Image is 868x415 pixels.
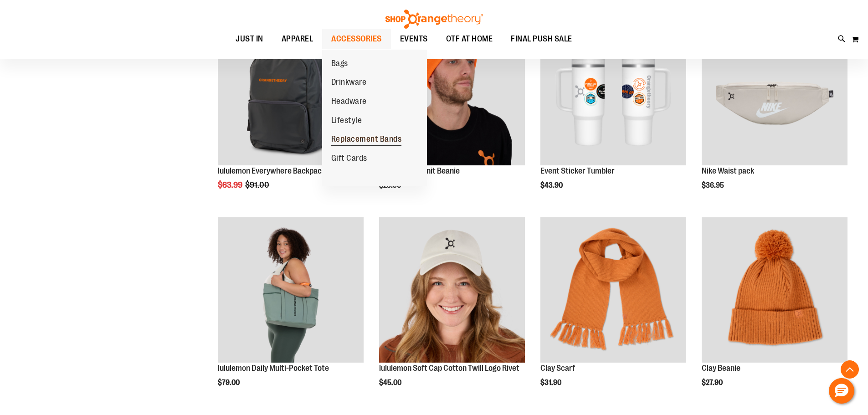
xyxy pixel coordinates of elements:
[536,213,691,410] div: product
[331,154,367,165] span: Gift Cards
[245,180,271,190] span: $91.00
[702,181,725,190] span: $36.95
[218,364,329,373] a: lululemon Daily Multi-Pocket Tote
[702,364,740,373] a: Clay Beanie
[322,73,376,92] a: Drinkware
[226,29,272,50] a: JUST IN
[540,217,686,364] a: Clay Scarf
[384,10,484,29] img: Shop Orangetheory
[322,149,376,168] a: Gift Cards
[218,20,364,165] img: lululemon Everywhere Backpack
[540,217,686,363] img: Clay Scarf
[322,92,376,111] a: Headware
[502,29,581,50] a: FINAL PUSH SALE
[540,181,564,190] span: $43.90
[536,15,691,213] div: product
[213,213,368,410] div: product
[540,20,686,165] img: OTF 40 oz. Sticker Tumbler
[218,180,244,190] span: $63.99
[331,29,382,49] span: ACCESSORIES
[331,134,402,146] span: Replacement Bands
[282,29,313,49] span: APPAREL
[829,378,854,404] button: Hello, have a question? Let’s chat.
[322,50,427,186] ul: ACCESSORIES
[379,217,525,364] a: Main view of 2024 Convention lululemon Soft Cap Cotton Twill Logo Rivet
[702,217,847,363] img: Clay Beanie
[322,54,357,73] a: Bags
[697,15,852,213] div: product
[400,29,428,49] span: EVENTS
[379,20,525,167] a: Bright Retro Knit Beanie
[322,29,391,49] a: ACCESSORIES
[702,20,847,165] img: Main view of 2024 Convention Nike Waistpack
[218,217,364,363] img: Main view of 2024 Convention lululemon Daily Multi-Pocket Tote
[272,29,323,50] a: APPAREL
[379,379,403,387] span: $45.00
[841,360,859,379] button: Back To Top
[702,166,754,175] a: Nike Waist pack
[236,29,263,49] span: JUST IN
[218,20,364,167] a: lululemon Everywhere BackpackSALE
[702,217,847,364] a: Clay Beanie
[379,217,525,363] img: Main view of 2024 Convention lululemon Soft Cap Cotton Twill Logo Rivet
[218,166,325,175] a: lululemon Everywhere Backpack
[540,364,575,373] a: Clay Scarf
[540,166,615,175] a: Event Sticker Tumbler
[331,116,362,127] span: Lifestyle
[437,29,502,50] a: OTF AT HOME
[697,213,852,410] div: product
[213,15,368,213] div: product
[702,379,724,387] span: $27.90
[375,15,529,213] div: product
[331,97,367,108] span: Headware
[379,364,519,373] a: lululemon Soft Cap Cotton Twill Logo Rivet
[331,59,348,70] span: Bags
[511,29,572,49] span: FINAL PUSH SALE
[446,29,493,49] span: OTF AT HOME
[322,130,411,149] a: Replacement Bands
[540,20,686,167] a: OTF 40 oz. Sticker TumblerNEW
[322,111,371,130] a: Lifestyle
[391,29,437,50] a: EVENTS
[375,213,529,410] div: product
[331,77,367,89] span: Drinkware
[540,379,563,387] span: $31.90
[218,379,241,387] span: $79.00
[702,20,847,167] a: Main view of 2024 Convention Nike Waistpack
[218,217,364,364] a: Main view of 2024 Convention lululemon Daily Multi-Pocket Tote
[379,20,525,165] img: Bright Retro Knit Beanie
